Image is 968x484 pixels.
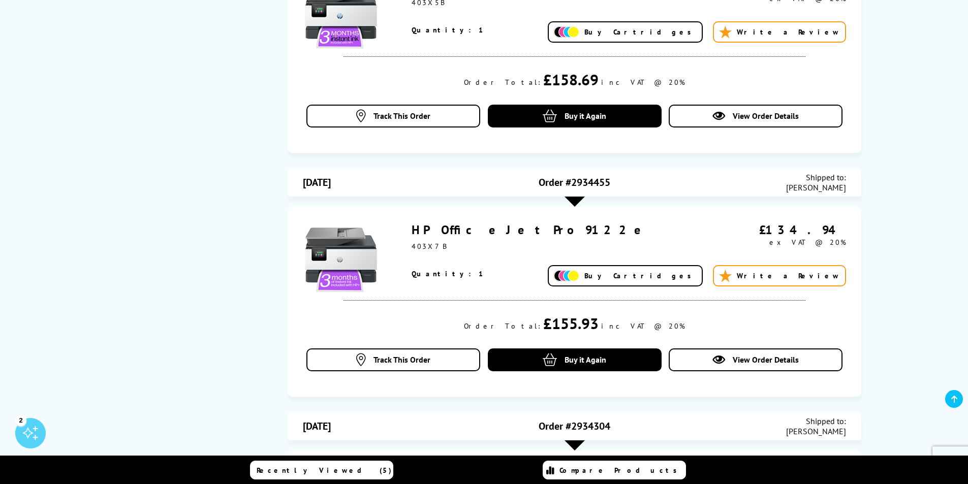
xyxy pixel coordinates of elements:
[543,461,686,479] a: Compare Products
[306,348,480,371] a: Track This Order
[548,265,703,286] a: Buy Cartridges
[786,182,846,192] span: [PERSON_NAME]
[250,461,393,479] a: Recently Viewed (5)
[548,21,703,43] a: Buy Cartridges
[601,321,685,331] div: inc VAT @ 20%
[303,420,331,433] span: [DATE]
[554,270,579,282] img: Add Cartridges
[565,111,606,121] span: Buy it Again
[412,242,716,251] div: 403X7B
[716,238,847,247] div: ex VAT @ 20%
[669,105,842,127] a: View Order Details
[713,21,846,43] a: Write a Review
[737,27,840,37] span: Write a Review
[412,25,485,35] span: Quantity: 1
[786,172,846,182] span: Shipped to:
[669,348,842,371] a: View Order Details
[412,222,651,238] a: HP OfficeJet Pro 9122e
[257,466,392,475] span: Recently Viewed (5)
[786,416,846,426] span: Shipped to:
[488,348,662,371] a: Buy it Again
[543,70,599,89] div: £158.69
[464,321,541,331] div: Order Total:
[303,222,379,298] img: HP OfficeJet Pro 9122e
[15,414,26,426] div: 2
[539,176,610,189] span: Order #2934455
[786,426,846,436] span: [PERSON_NAME]
[601,78,685,87] div: inc VAT @ 20%
[303,176,331,189] span: [DATE]
[584,27,697,37] span: Buy Cartridges
[373,354,430,365] span: Track This Order
[713,265,846,286] a: Write a Review
[565,354,606,365] span: Buy it Again
[488,105,662,127] a: Buy it Again
[412,269,485,278] span: Quantity: 1
[464,78,541,87] div: Order Total:
[584,271,697,280] span: Buy Cartridges
[306,105,480,127] a: Track This Order
[543,313,599,333] div: £155.93
[559,466,682,475] span: Compare Products
[733,354,799,365] span: View Order Details
[539,420,610,433] span: Order #2934304
[716,222,847,238] div: £134.94
[737,271,840,280] span: Write a Review
[554,26,579,38] img: Add Cartridges
[733,111,799,121] span: View Order Details
[373,111,430,121] span: Track This Order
